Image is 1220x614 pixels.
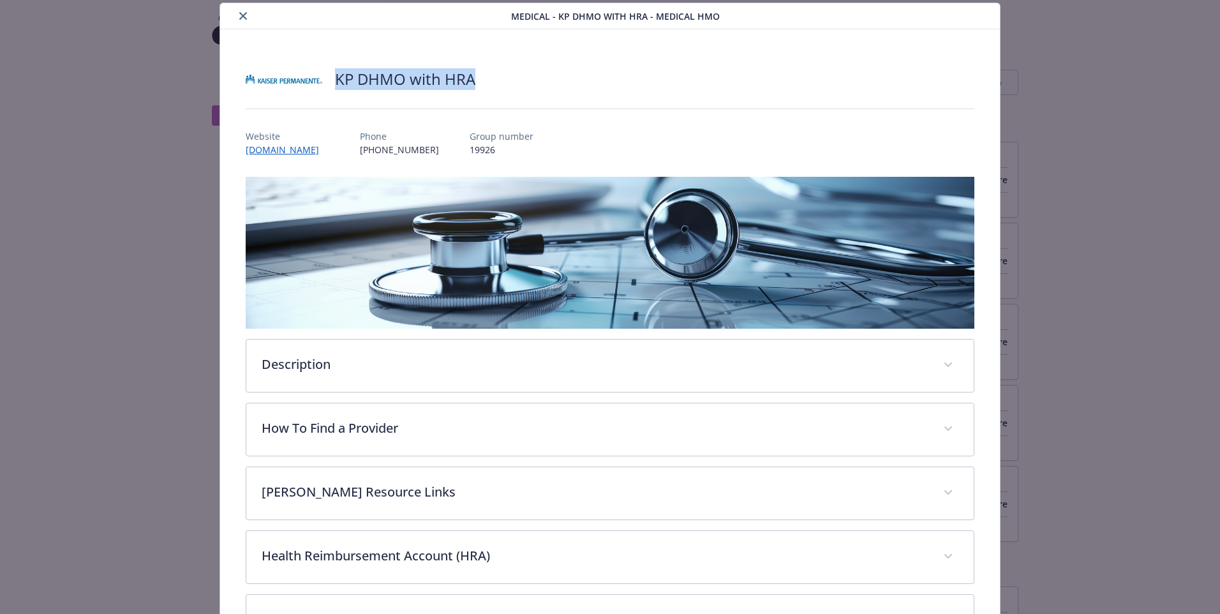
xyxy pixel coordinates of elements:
[335,68,475,90] h2: KP DHMO with HRA
[511,10,720,23] span: Medical - KP DHMO with HRA - Medical HMO
[246,531,974,583] div: Health Reimbursement Account (HRA)
[360,143,439,156] p: [PHONE_NUMBER]
[235,8,251,24] button: close
[470,143,533,156] p: 19926
[246,130,329,143] p: Website
[470,130,533,143] p: Group number
[246,340,974,392] div: Description
[262,355,928,374] p: Description
[246,60,322,98] img: Kaiser Permanente Insurance Company
[262,546,928,565] p: Health Reimbursement Account (HRA)
[360,130,439,143] p: Phone
[246,144,329,156] a: [DOMAIN_NAME]
[262,483,928,502] p: [PERSON_NAME] Resource Links
[262,419,928,438] p: How To Find a Provider
[246,403,974,456] div: How To Find a Provider
[246,467,974,520] div: [PERSON_NAME] Resource Links
[246,177,974,329] img: banner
